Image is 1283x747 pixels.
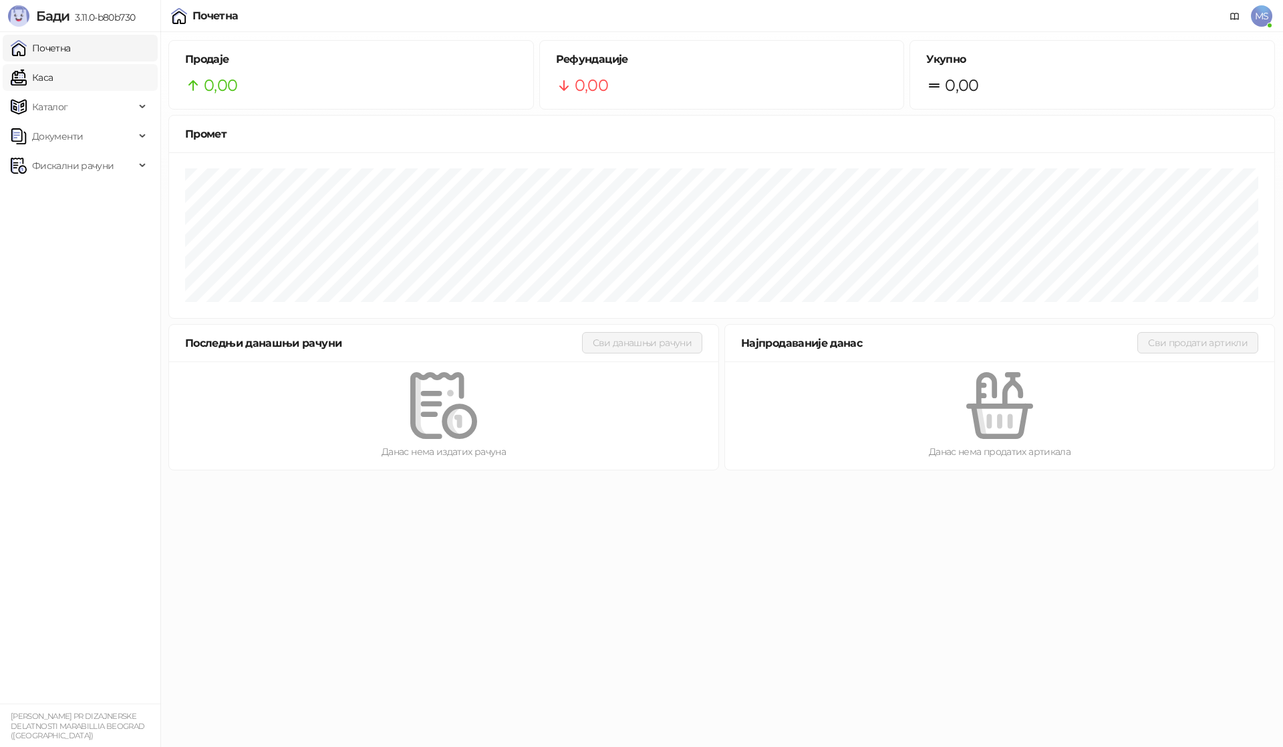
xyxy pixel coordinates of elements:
[11,64,53,91] a: Каса
[926,51,1258,67] h5: Укупно
[11,35,71,61] a: Почетна
[192,11,239,21] div: Почетна
[32,94,68,120] span: Каталог
[69,11,135,23] span: 3.11.0-b80b730
[11,712,144,740] small: [PERSON_NAME] PR DIZAJNERSKE DELATNOSTI MARABILLIA BEOGRAD ([GEOGRAPHIC_DATA])
[945,73,978,98] span: 0,00
[185,51,517,67] h5: Продаје
[185,335,582,351] div: Последњи данашњи рачуни
[582,332,702,353] button: Сви данашњи рачуни
[204,73,237,98] span: 0,00
[1137,332,1258,353] button: Сви продати артикли
[1251,5,1272,27] span: MS
[32,152,114,179] span: Фискални рачуни
[741,335,1137,351] div: Најпродаваније данас
[36,8,69,24] span: Бади
[190,444,697,459] div: Данас нема издатих рачуна
[8,5,29,27] img: Logo
[746,444,1253,459] div: Данас нема продатих артикала
[556,51,888,67] h5: Рефундације
[1224,5,1246,27] a: Документација
[32,123,83,150] span: Документи
[575,73,608,98] span: 0,00
[185,126,1258,142] div: Промет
